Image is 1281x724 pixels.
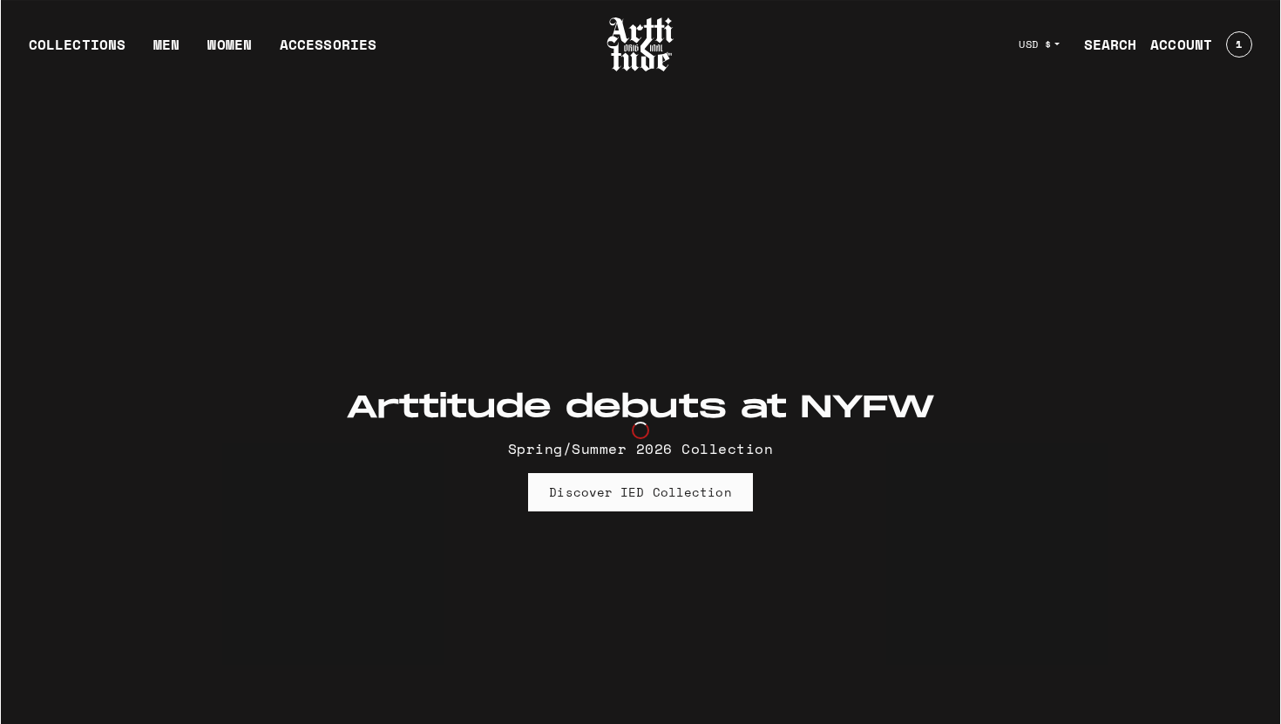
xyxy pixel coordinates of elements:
div: COLLECTIONS [29,34,125,69]
img: Arttitude [606,15,675,74]
p: Spring/Summer 2026 Collection [346,438,935,459]
a: SEARCH [1070,27,1137,62]
a: ACCOUNT [1136,27,1212,62]
a: WOMEN [207,34,252,69]
div: ACCESSORIES [280,34,376,69]
a: Discover IED Collection [528,473,752,511]
ul: Main navigation [15,34,390,69]
button: USD $ [1008,25,1070,64]
h2: Arttitude debuts at NYFW [346,389,935,428]
a: Open cart [1212,24,1252,64]
span: 1 [1236,39,1242,50]
a: MEN [153,34,180,69]
span: USD $ [1019,37,1052,51]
